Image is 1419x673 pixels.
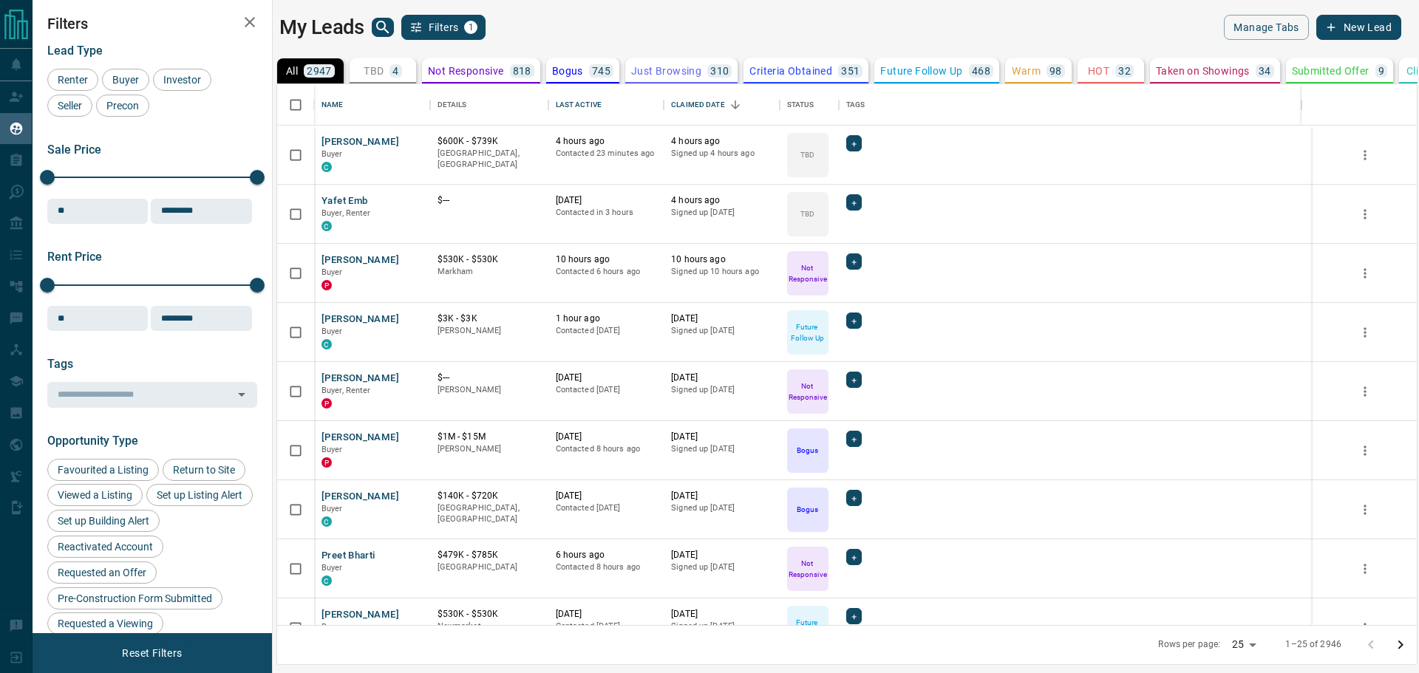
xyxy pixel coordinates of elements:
div: Tags [839,84,1301,126]
p: 10 hours ago [671,253,772,266]
p: $530K - $530K [438,253,541,266]
div: + [846,194,862,211]
p: [DATE] [556,608,657,621]
p: $530K - $530K [438,608,541,621]
p: Not Responsive [789,558,827,580]
span: + [851,431,857,446]
button: Sort [725,95,746,115]
p: [DATE] [556,194,657,207]
p: 4 hours ago [556,135,657,148]
p: 1 hour ago [556,312,657,325]
div: + [846,608,862,624]
div: + [846,431,862,447]
span: Tags [47,357,73,371]
p: Contacted [DATE] [556,621,657,632]
p: Contacted 8 hours ago [556,561,657,573]
span: Buyer [321,563,343,573]
span: Precon [101,100,144,112]
div: + [846,312,862,329]
div: Pre-Construction Form Submitted [47,587,222,609]
p: 2947 [307,66,332,76]
p: [DATE] [671,431,772,443]
p: [GEOGRAPHIC_DATA] [438,561,541,573]
p: 34 [1259,66,1271,76]
p: 1–25 of 2946 [1285,638,1341,651]
p: Just Browsing [631,66,701,76]
div: property.ca [321,398,332,409]
p: Warm [1012,66,1041,76]
span: Lead Type [47,44,103,58]
div: Name [314,84,430,126]
p: Bogus [552,66,583,76]
div: condos.ca [321,162,332,172]
p: 98 [1049,66,1062,76]
div: Status [780,84,839,126]
span: Reactivated Account [52,541,158,553]
div: + [846,490,862,506]
h1: My Leads [279,16,364,39]
p: Signed up [DATE] [671,621,772,632]
p: Contacted 23 minutes ago [556,148,657,160]
p: Not Responsive [789,262,827,284]
div: Claimed Date [664,84,780,126]
span: Requested a Viewing [52,618,158,629]
div: condos.ca [321,516,332,527]
button: [PERSON_NAME] [321,312,399,327]
button: more [1354,440,1376,462]
p: TBD [800,208,814,219]
p: $140K - $720K [438,490,541,502]
span: Buyer [321,327,343,336]
div: + [846,253,862,270]
div: Set up Building Alert [47,510,160,532]
span: Favourited a Listing [52,464,154,476]
p: Newmarket [438,621,541,632]
p: Signed up [DATE] [671,384,772,396]
button: more [1354,499,1376,521]
div: + [846,372,862,388]
p: [DATE] [556,490,657,502]
div: Return to Site [163,459,245,481]
span: Buyer [321,267,343,277]
p: $--- [438,194,541,207]
span: Opportunity Type [47,434,138,448]
p: Bogus [797,504,818,515]
button: search button [372,18,394,37]
p: 745 [592,66,610,76]
span: Buyer [321,445,343,454]
div: Requested a Viewing [47,612,163,635]
span: Set up Listing Alert [152,489,248,501]
div: condos.ca [321,221,332,231]
span: Renter [52,74,93,86]
p: Contacted 6 hours ago [556,266,657,278]
p: 351 [841,66,860,76]
p: Future Follow Up [880,66,962,76]
div: Last Active [548,84,664,126]
div: Seller [47,95,92,117]
p: Not Responsive [789,380,827,403]
span: Buyer, Renter [321,386,371,395]
p: Signed up [DATE] [671,443,772,455]
p: 32 [1118,66,1131,76]
button: [PERSON_NAME] [321,431,399,445]
p: Signed up 4 hours ago [671,148,772,160]
p: 4 hours ago [671,194,772,207]
button: Preet Bharti [321,549,375,563]
p: Future Follow Up [789,321,827,344]
button: more [1354,380,1376,403]
p: [PERSON_NAME] [438,325,541,337]
button: [PERSON_NAME] [321,135,399,149]
div: Buyer [102,69,149,91]
div: 25 [1226,634,1262,655]
p: Not Responsive [428,66,504,76]
p: [DATE] [671,372,772,384]
p: Future Follow Up [789,617,827,639]
div: Investor [153,69,211,91]
p: Contacted [DATE] [556,502,657,514]
p: [DATE] [671,549,772,561]
button: Open [231,384,252,405]
span: Rent Price [47,250,102,264]
p: $--- [438,372,541,384]
button: Manage Tabs [1224,15,1308,40]
span: Set up Building Alert [52,515,154,527]
span: Buyer [321,504,343,513]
